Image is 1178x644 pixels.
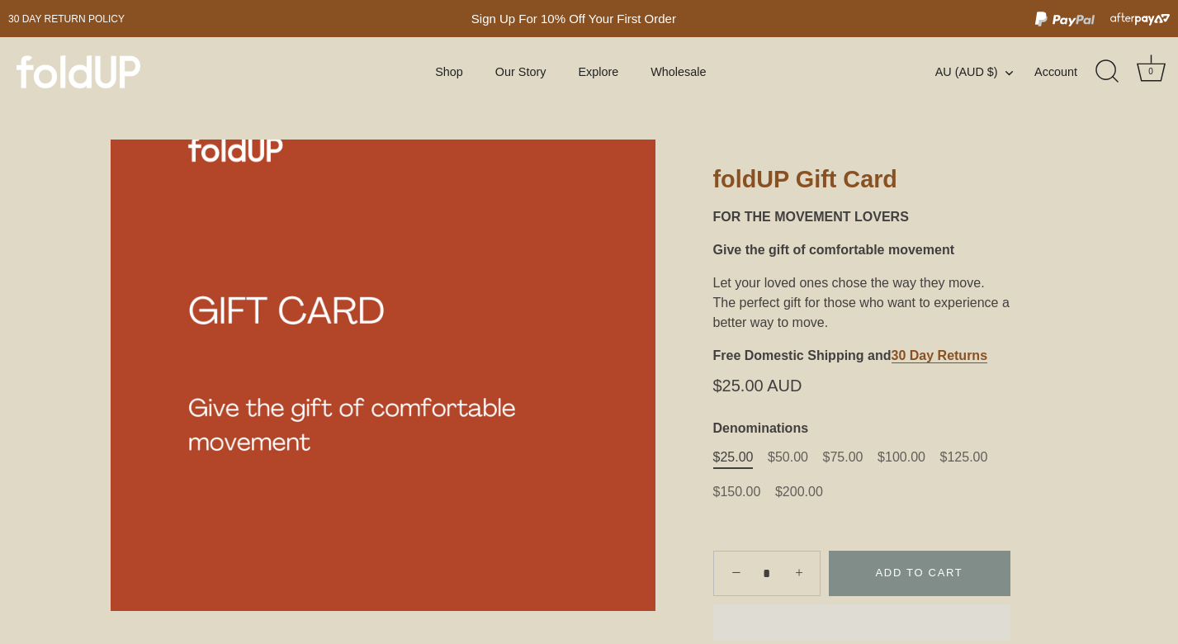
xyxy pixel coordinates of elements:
a: $100.00 [878,449,925,465]
div: 0 [1143,64,1159,80]
strong: FOR THE MOVEMENT LOVERS [713,210,909,224]
a: 30 Day Returns [892,348,988,363]
a: 30 day Return policy [8,9,125,29]
a: $50.00 [768,449,808,465]
a: $200.00 [775,484,823,500]
a: + [783,555,820,591]
button: AU (AUD $) [935,64,1031,79]
a: Explore [564,56,632,88]
a: $125.00 [940,449,988,465]
div: Give the gift of comfortable movement [713,234,1010,267]
h1: foldUP Gift Card [713,164,1010,201]
span: $25.00 AUD [713,379,802,392]
a: $25.00 [713,449,754,465]
a: Shop [421,56,477,88]
button: Add to Cart [829,551,1010,595]
a: − [717,554,753,590]
a: $150.00 [713,484,761,500]
strong: Free Domestic Shipping and [713,348,892,362]
a: Search [1090,54,1126,90]
label: Denominations [713,420,1010,436]
div: Primary navigation [395,56,747,88]
a: $75.00 [823,449,863,465]
a: Our Story [481,56,561,88]
a: Cart [1133,54,1169,90]
input: Quantity [754,551,780,597]
div: Let your loved ones chose the way they move. The perfect gift for those who want to experience a ... [713,267,1010,339]
a: Wholesale [636,56,721,88]
a: Account [1034,62,1094,82]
